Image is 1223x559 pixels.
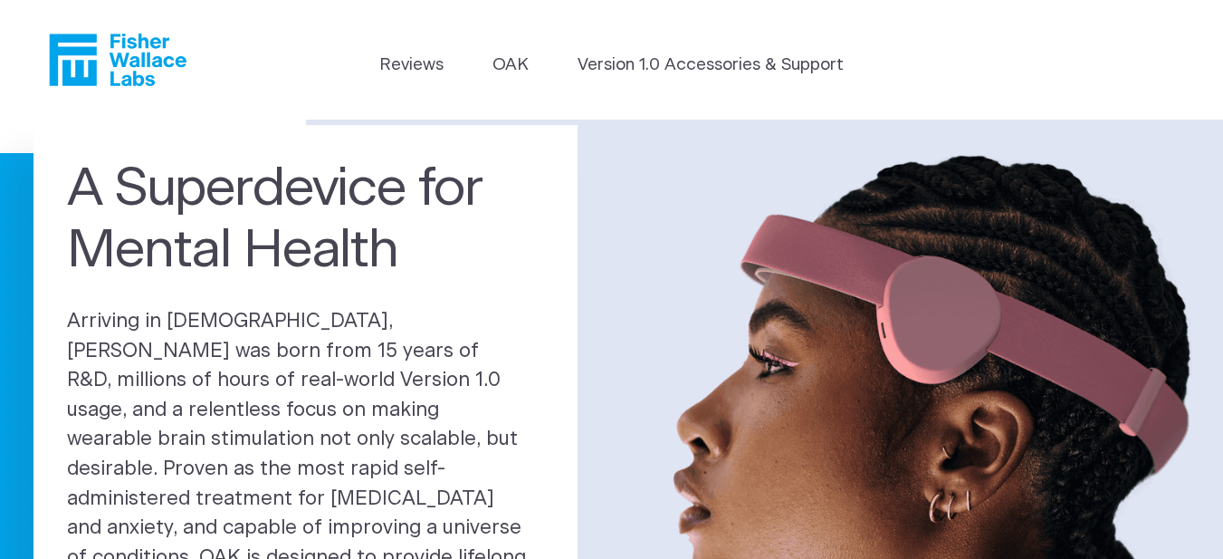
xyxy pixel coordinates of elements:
[67,159,544,282] h1: A Superdevice for Mental Health
[379,53,444,78] a: Reviews
[49,34,186,86] a: Fisher Wallace
[492,53,529,78] a: OAK
[578,53,844,78] a: Version 1.0 Accessories & Support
